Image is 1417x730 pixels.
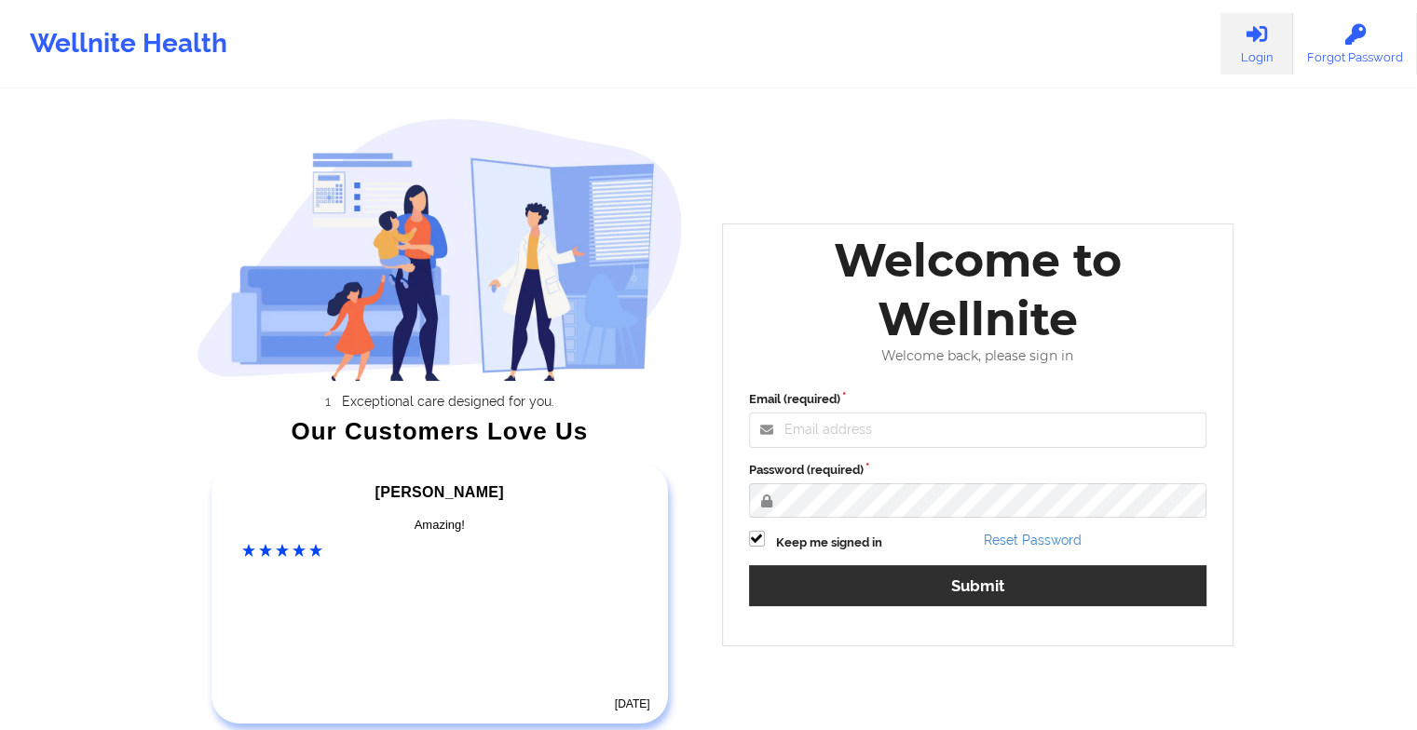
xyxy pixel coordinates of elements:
[213,394,683,409] li: Exceptional care designed for you.
[197,422,683,440] div: Our Customers Love Us
[375,484,504,500] span: [PERSON_NAME]
[736,348,1220,364] div: Welcome back, please sign in
[197,117,683,381] img: wellnite-auth-hero_200.c722682e.png
[749,390,1207,409] label: Email (required)
[749,565,1207,605] button: Submit
[984,533,1082,547] a: Reset Password
[749,461,1207,480] label: Password (required)
[776,534,882,552] label: Keep me signed in
[749,412,1207,448] input: Email address
[1293,13,1417,74] a: Forgot Password
[736,231,1220,348] div: Welcome to Wellnite
[615,697,650,710] time: [DATE]
[1220,13,1293,74] a: Login
[242,516,637,534] div: Amazing!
